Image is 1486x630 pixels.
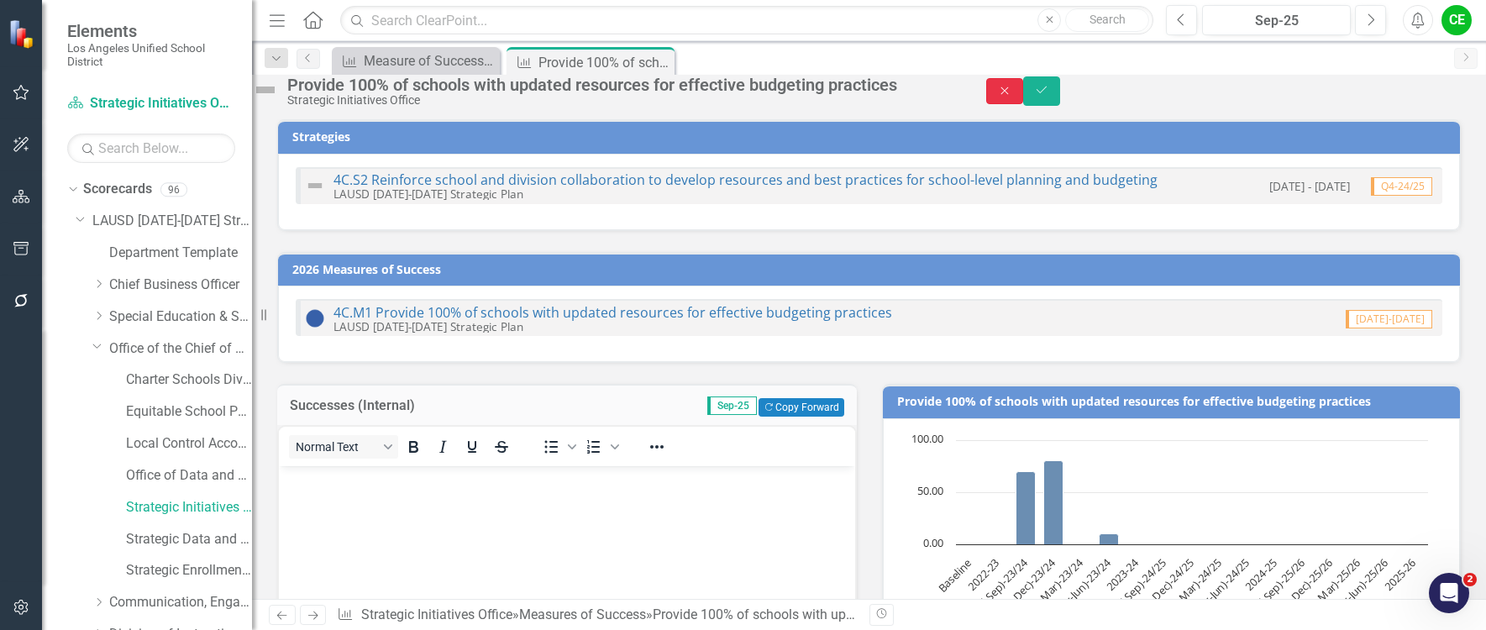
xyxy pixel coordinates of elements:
a: Local Control Accountability Plan [126,434,252,454]
a: Strategic Initiatives Office [67,94,235,113]
a: Special Education & Specialized Programs [109,307,252,327]
text: 50.00 [917,483,943,498]
div: » » [337,606,856,625]
h3: Provide 100% of schools with updated resources for effective budgeting practices [897,395,1452,407]
path: Q4 (Apr-Jun)-23/24, 10. Actual. [1099,533,1118,544]
input: Search Below... [67,134,235,163]
div: Sep-25 [1208,11,1345,31]
text: 2024-25 [1242,555,1279,593]
text: 0.00 [923,535,943,550]
img: Not Defined [305,176,325,196]
a: Office of the Chief of Staff [109,339,252,359]
h3: 2026 Measures of Success [292,263,1452,276]
a: LAUSD [DATE]-[DATE] Strategic Plan [92,212,252,231]
text: 2022-23 [964,555,1001,593]
img: At or Above Plan [305,308,325,328]
div: 96 [160,182,187,197]
div: Provide 100% of schools with updated resources for effective budgeting practices [287,76,953,94]
a: Department Template [109,244,252,263]
button: Strikethrough [487,435,516,459]
h3: Successes (Internal) [290,398,554,413]
text: 100.00 [911,431,943,446]
button: Sep-25 [1202,5,1351,35]
input: Search ClearPoint... [340,6,1153,35]
path: Q2 (Oct-Dec)-23/24, 80. Actual. [1043,460,1063,544]
a: Strategic Initiatives Office [361,606,512,622]
a: Measures of Success [519,606,646,622]
button: Italic [428,435,457,459]
img: ClearPoint Strategy [7,18,39,50]
a: 4C.S2 Reinforce school and division collaboration to develop resources and best practices for sch... [333,171,1158,189]
a: Scorecards [83,180,152,199]
small: [DATE] - [DATE] [1269,178,1350,194]
div: Provide 100% of schools with updated resources for effective budgeting practices [653,606,1135,622]
small: LAUSD [DATE]-[DATE] Strategic Plan [333,186,523,202]
img: Not Defined [252,76,279,103]
span: [DATE]-[DATE] [1346,310,1432,328]
button: Underline [458,435,486,459]
a: Strategic Enrollment and Program Planning Office [126,561,252,580]
text: Baseline [934,555,974,595]
button: Copy Forward [759,398,843,417]
button: Bold [399,435,428,459]
div: Measure of Success - Scorecard Report [364,50,496,71]
a: Charter Schools Division [126,370,252,390]
span: Normal Text [296,440,378,454]
path: Q1 (Jul-Sep)-23/24, 70. Actual. [1016,471,1035,544]
h3: Strategies [292,130,1452,143]
span: Search [1090,13,1126,26]
div: Strategic Initiatives Office [287,94,953,107]
a: Chief Business Officer [109,276,252,295]
small: Los Angeles Unified School District [67,41,235,69]
button: CE [1441,5,1472,35]
span: Sep-25 [707,396,757,415]
div: Provide 100% of schools with updated resources for effective budgeting practices [538,52,670,73]
a: 4C.M1 Provide 100% of schools with updated resources for effective budgeting practices [333,303,892,322]
text: 2025-26 [1380,555,1418,593]
button: Reveal or hide additional toolbar items [643,435,671,459]
button: Search [1065,8,1149,32]
span: Elements [67,21,235,41]
a: Strategic Data and Evaluation Branch [126,530,252,549]
small: LAUSD [DATE]-[DATE] Strategic Plan [333,318,523,334]
a: Equitable School Performance Office [126,402,252,422]
a: Strategic Initiatives Office [126,498,252,517]
a: Communication, Engagement & Collaboration [109,593,252,612]
a: Measure of Success - Scorecard Report [336,50,496,71]
div: Bullet list [537,435,579,459]
span: 2 [1463,573,1477,586]
text: 2023-24 [1103,554,1142,593]
div: Numbered list [580,435,622,459]
a: Office of Data and Accountability [126,466,252,486]
button: Block Normal Text [289,435,398,459]
iframe: Intercom live chat [1429,573,1469,613]
span: Q4-24/25 [1371,177,1432,196]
